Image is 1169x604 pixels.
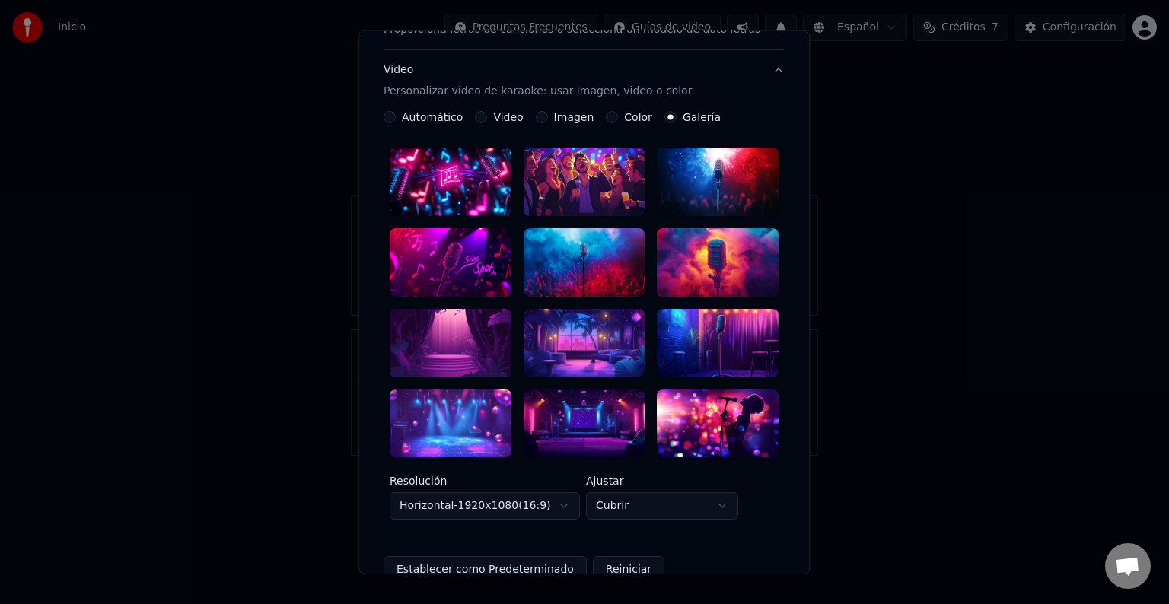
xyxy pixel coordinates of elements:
div: Video [384,62,692,99]
label: Resolución [390,475,580,486]
div: VideoPersonalizar video de karaoke: usar imagen, video o color [384,111,785,596]
label: Galería [683,112,721,122]
label: Ajustar [586,475,738,486]
label: Imagen [554,112,594,122]
label: Video [494,112,524,122]
label: Automático [402,112,463,122]
button: Reiniciar [593,556,664,583]
p: Personalizar video de karaoke: usar imagen, video o color [384,84,692,99]
button: Establecer como Predeterminado [384,556,587,583]
label: Color [625,112,653,122]
button: VideoPersonalizar video de karaoke: usar imagen, video o color [384,50,785,111]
